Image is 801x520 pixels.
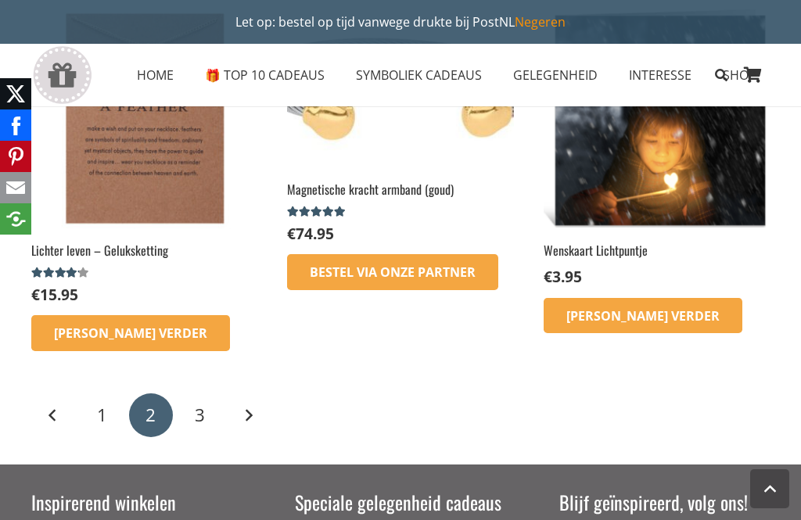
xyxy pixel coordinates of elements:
[31,284,40,305] span: €
[544,5,770,288] a: Wenskaart Lichtpuntje €3.95
[287,5,513,244] a: Magnetische kracht armband (goud)Gewaardeerd 5.00 uit 5 €74.95
[544,266,552,287] span: €
[707,56,772,95] a: SHOPSHOP Menu
[287,206,347,218] span: Gewaardeerd uit 5
[31,315,230,351] a: Lees meer over “Lichter leven - Geluksketting”
[287,223,296,244] span: €
[205,66,325,84] span: 🎁 TOP 10 CADEAUS
[356,66,482,84] span: SYMBOLIEK CADEAUS
[287,254,498,290] a: Bestel via onze partner
[340,56,497,95] a: SYMBOLIEK CADEAUSSYMBOLIEK CADEAUS Menu
[629,66,691,84] span: INTERESSE
[735,44,770,106] a: Winkelwagen
[287,181,513,198] h2: Magnetische kracht armband (goud)
[31,46,93,105] a: gift-box-icon-grey-inspirerendwinkelen
[31,391,770,439] nav: Berichten paginering
[544,266,582,287] bdi: 3.95
[227,393,271,437] a: Volgende
[515,13,566,30] a: Negeren
[97,403,107,427] span: 1
[189,56,340,95] a: 🎁 TOP 10 CADEAUS🎁 TOP 10 CADEAUS Menu
[559,490,770,516] h3: Blijf geïnspireerd, volg ons!
[31,490,242,516] h3: Inspirerend winkelen
[287,206,347,218] div: Gewaardeerd 5.00 uit 5
[31,5,257,305] a: Lichter leven – GelukskettingGewaardeerd 4.00 uit 5 €15.95
[31,267,79,279] span: Gewaardeerd uit 5
[513,66,598,84] span: GELEGENHEID
[723,66,756,84] span: SHOP
[750,469,789,508] a: Terug naar top
[544,5,770,231] img: kaarten met wijsheden kaars hart ingspire
[497,56,613,95] a: GELEGENHEIDGELEGENHEID Menu
[31,242,257,259] h2: Lichter leven – Geluksketting
[178,393,221,437] a: Pagina 3
[613,56,707,95] a: INTERESSEINTERESSE Menu
[80,393,124,437] a: Pagina 1
[31,5,257,231] img: Veer ketting voor vrijheid bestellen op inspirerendwinkelen.nl
[129,393,173,437] span: Pagina 2
[31,284,78,305] bdi: 15.95
[121,56,189,95] a: HOMEHOME Menu
[145,403,156,427] span: 2
[544,298,742,334] a: Lees meer over “Wenskaart Lichtpuntje”
[544,242,770,259] h2: Wenskaart Lichtpuntje
[295,490,505,516] h3: Speciale gelegenheid cadeaus
[195,403,205,427] span: 3
[31,267,92,279] div: Gewaardeerd 4.00 uit 5
[287,223,334,244] bdi: 74.95
[31,393,75,437] a: Vorige
[137,66,174,84] span: HOME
